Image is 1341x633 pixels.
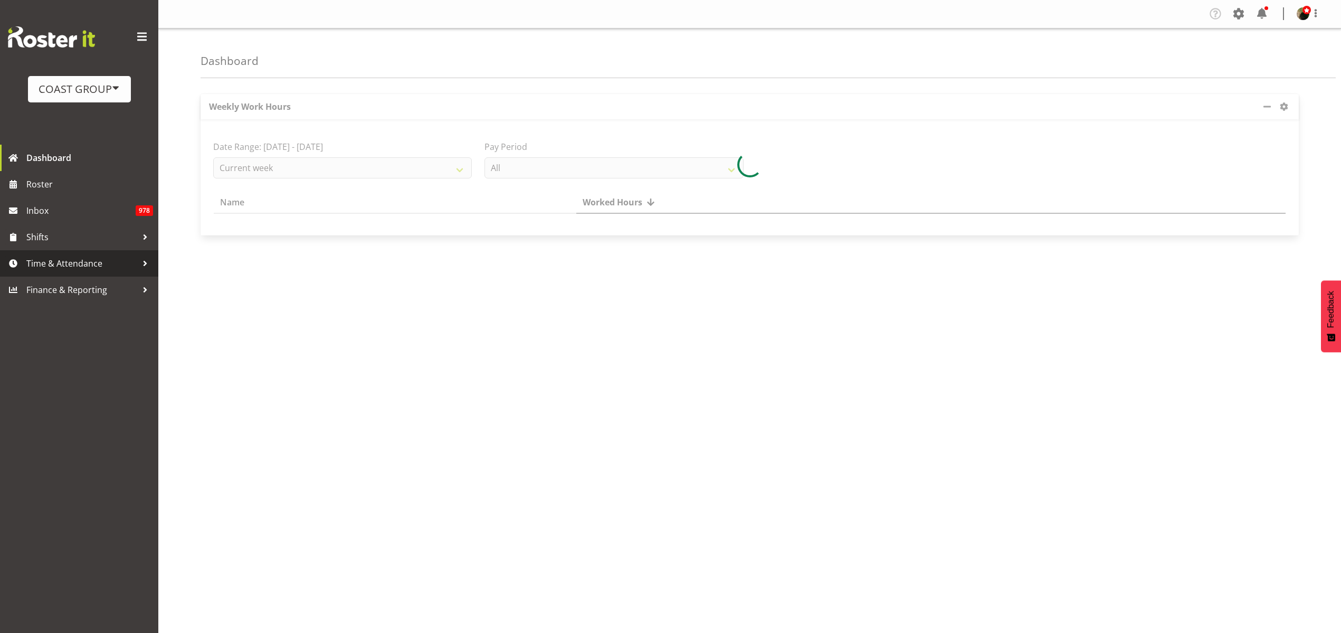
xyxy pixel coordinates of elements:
span: Shifts [26,229,137,245]
span: 978 [136,205,153,216]
span: Roster [26,176,153,192]
span: Finance & Reporting [26,282,137,298]
span: Time & Attendance [26,256,137,271]
span: Dashboard [26,150,153,166]
img: micah-hetrick73ebaf9e9aacd948a3fc464753b70555.png [1297,7,1309,20]
h4: Dashboard [201,55,259,67]
div: COAST GROUP [39,81,120,97]
img: Rosterit website logo [8,26,95,48]
button: Feedback - Show survey [1321,280,1341,352]
span: Feedback [1326,291,1336,328]
span: Inbox [26,203,136,219]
